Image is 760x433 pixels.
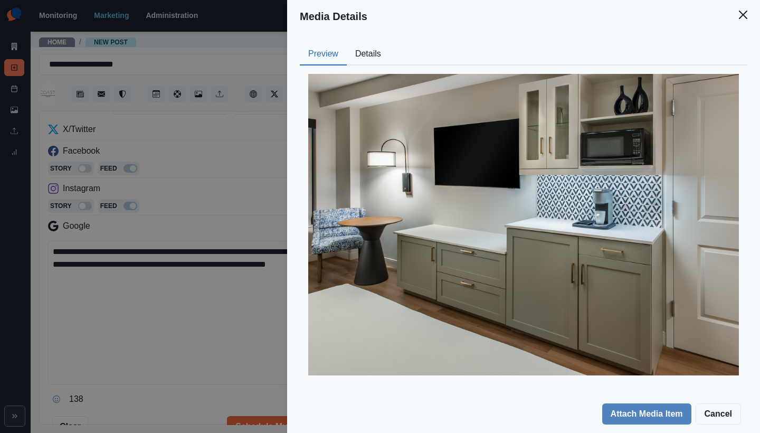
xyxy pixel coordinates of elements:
[347,43,389,65] button: Details
[696,403,741,425] button: Cancel
[602,403,691,425] button: Attach Media Item
[300,43,347,65] button: Preview
[733,4,754,25] button: Close
[308,74,739,375] img: fhkxhpixnzghrpqs9vzb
